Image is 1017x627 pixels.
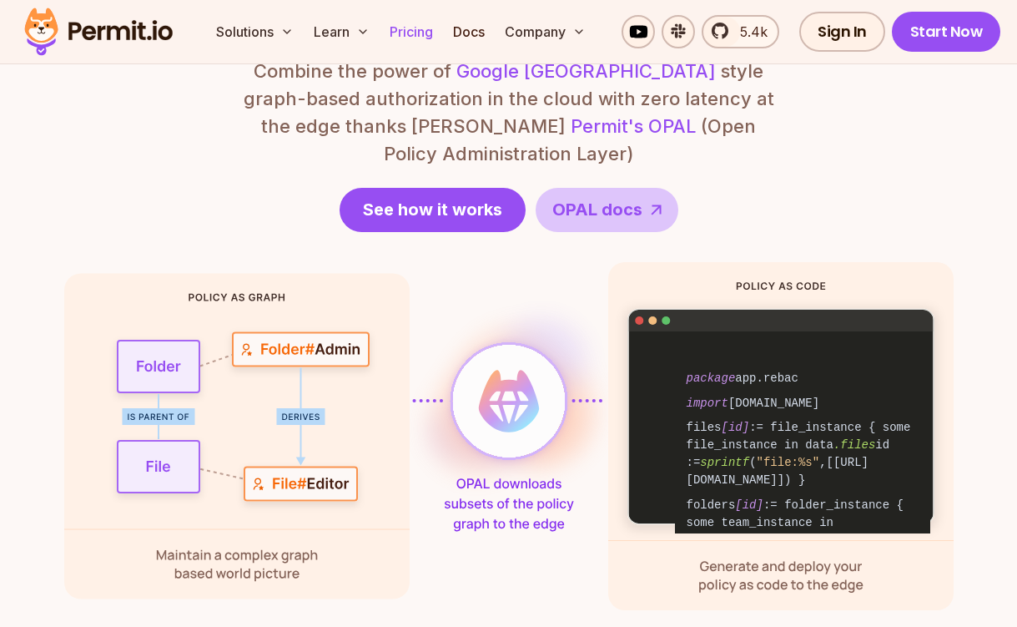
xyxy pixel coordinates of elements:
span: [id] [722,421,750,434]
a: Pricing [383,15,440,48]
button: Solutions [209,15,300,48]
a: Docs [446,15,491,48]
button: Company [498,15,592,48]
span: See how it works [363,198,502,221]
span: 5.4k [730,22,768,42]
span: import [687,397,728,410]
span: "file:%s" [757,456,820,469]
img: Permit logo [17,3,180,60]
a: Start Now [892,12,1001,52]
a: 5.4k [702,15,779,48]
span: .files [833,438,875,452]
a: See how it works [340,188,526,232]
span: sprintf [700,456,749,469]
code: files := file_instance { some file_instance in data id := ( ,[[URL][DOMAIN_NAME]]) } [675,416,930,493]
p: Combine the power of style graph-based authorization in the cloud with zero latency at the edge t... [242,58,776,168]
code: app.rebac [675,367,930,391]
a: Google [GEOGRAPHIC_DATA] [456,60,716,82]
code: [DOMAIN_NAME] [675,392,930,416]
a: OPAL docs [536,188,678,232]
code: folders := folder_instance { some team_instance in data id := ( ,[[URL][DOMAIN_NAME]]) } [675,493,930,587]
a: Permit's OPAL [571,115,696,137]
span: .folders [714,533,770,547]
button: Learn [307,15,376,48]
span: package [687,372,736,385]
span: [id] [735,498,763,512]
span: OPAL docs [552,198,642,221]
a: Sign In [799,12,885,52]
